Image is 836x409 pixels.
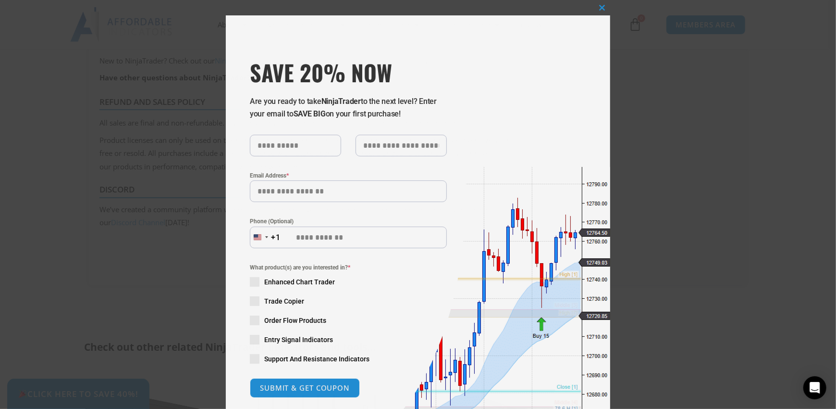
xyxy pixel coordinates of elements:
[264,296,304,306] span: Trade Copier
[250,378,360,398] button: SUBMIT & GET COUPON
[250,277,447,287] label: Enhanced Chart Trader
[264,335,333,345] span: Entry Signal Indicators
[250,263,447,272] span: What product(s) are you interested in?
[250,227,281,248] button: Selected country
[271,231,281,244] div: +1
[264,316,326,325] span: Order Flow Products
[321,97,361,106] strong: NinjaTrader
[250,217,447,226] label: Phone (Optional)
[803,376,826,399] div: Open Intercom Messenger
[250,354,447,364] label: Support And Resistance Indicators
[250,316,447,325] label: Order Flow Products
[250,335,447,345] label: Entry Signal Indicators
[294,109,326,118] strong: SAVE BIG
[264,277,335,287] span: Enhanced Chart Trader
[250,95,447,120] p: Are you ready to take to the next level? Enter your email to on your first purchase!
[250,171,447,180] label: Email Address
[264,354,369,364] span: Support And Resistance Indicators
[250,296,447,306] label: Trade Copier
[250,59,447,86] span: SAVE 20% NOW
